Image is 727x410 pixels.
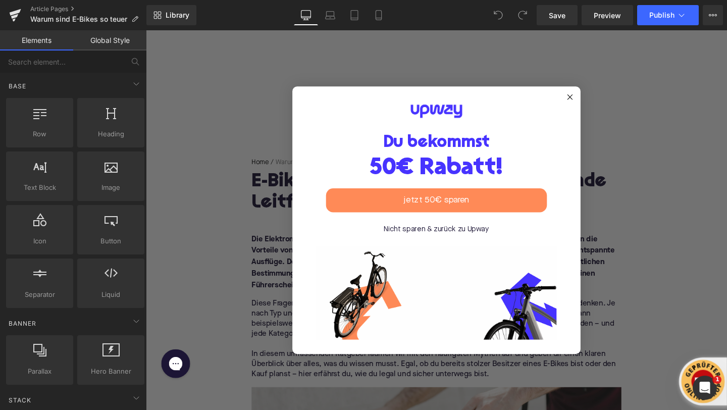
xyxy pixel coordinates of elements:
[512,5,533,25] button: Redo
[30,15,127,23] span: Warum sind E-Bikes so teuer
[167,196,444,222] button: Nicht sparen & zurück zu Upway
[637,5,699,25] button: Publish
[80,129,141,139] span: Heading
[8,319,37,328] span: Banner
[80,366,141,377] span: Hero Banner
[146,5,196,25] a: New Library
[80,182,141,193] span: Image
[9,289,70,300] span: Separator
[11,332,51,369] iframe: Gorgias live chat messenger
[73,30,146,50] a: Global Style
[9,236,70,246] span: Icon
[268,74,343,96] img: 4b0e7372-1a6b-4d4b-b829-5d596df8fd2a.png
[9,129,70,139] span: Row
[367,5,391,25] a: Mobile
[9,366,70,377] span: Parallax
[594,10,621,21] span: Preview
[236,133,376,159] span: 50€ Rabatt!
[488,5,508,25] button: Undo
[440,64,452,76] button: Close dialog
[166,11,189,20] span: Library
[582,5,633,25] a: Preview
[30,5,146,13] a: Article Pages
[80,236,141,246] span: Button
[703,5,723,25] button: More
[294,5,318,25] a: Desktop
[649,11,674,19] span: Publish
[713,376,721,384] span: 1
[9,182,70,193] span: Text Block
[549,10,565,21] span: Save
[179,227,432,325] img: 07c9a637-9df3-47d4-bf1f-f847750cef65.png
[693,376,717,400] iframe: Intercom live chat
[342,5,367,25] a: Tablet
[250,110,361,127] span: Du bekommst
[318,5,342,25] a: Laptop
[189,166,422,191] button: jetzt 50€ sparen
[80,289,141,300] span: Liquid
[8,395,32,405] span: Stack
[8,81,27,91] span: Base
